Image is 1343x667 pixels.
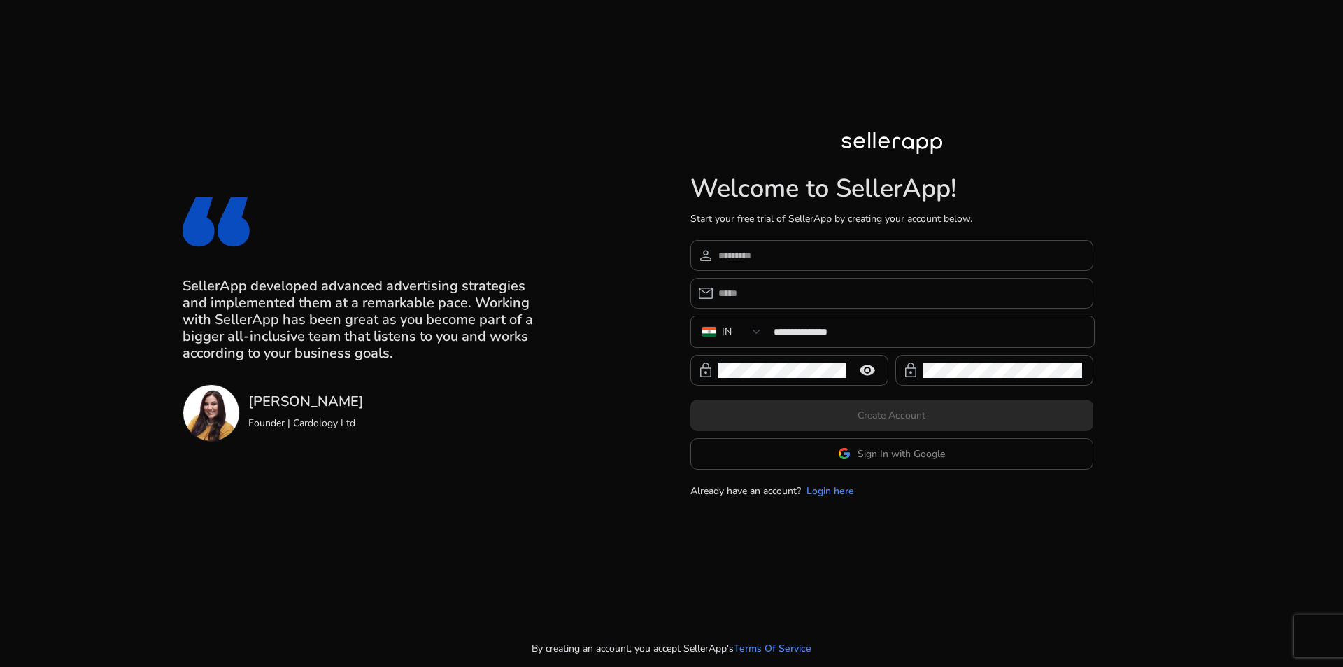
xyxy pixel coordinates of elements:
span: email [697,285,714,302]
h1: Welcome to SellerApp! [690,174,1093,204]
div: IN [722,324,732,339]
p: Start your free trial of SellerApp by creating your account below. [690,211,1093,226]
p: Already have an account? [690,484,801,498]
a: Login here [806,484,854,498]
mat-icon: remove_red_eye [851,362,884,379]
p: Founder | Cardology Ltd [248,416,364,430]
span: lock [697,362,714,379]
span: lock [902,362,919,379]
a: Terms Of Service [734,641,811,656]
h3: SellerApp developed advanced advertising strategies and implemented them at a remarkable pace. Wo... [183,278,541,362]
h3: [PERSON_NAME] [248,393,364,410]
span: person [697,247,714,264]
